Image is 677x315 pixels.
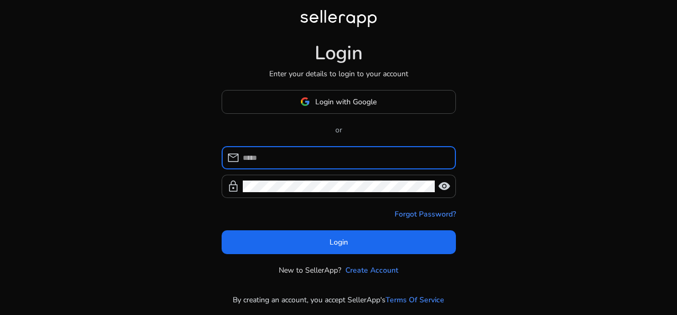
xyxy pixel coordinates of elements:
span: lock [227,180,240,193]
a: Create Account [345,265,398,276]
span: Login with Google [315,96,377,107]
img: google-logo.svg [300,97,310,106]
p: New to SellerApp? [279,265,341,276]
a: Forgot Password? [395,209,456,220]
p: Enter your details to login to your account [269,68,408,79]
span: mail [227,151,240,164]
button: Login [222,230,456,254]
p: or [222,124,456,136]
a: Terms Of Service [386,294,444,305]
span: visibility [438,180,451,193]
button: Login with Google [222,90,456,114]
h1: Login [315,42,363,65]
span: Login [330,237,348,248]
